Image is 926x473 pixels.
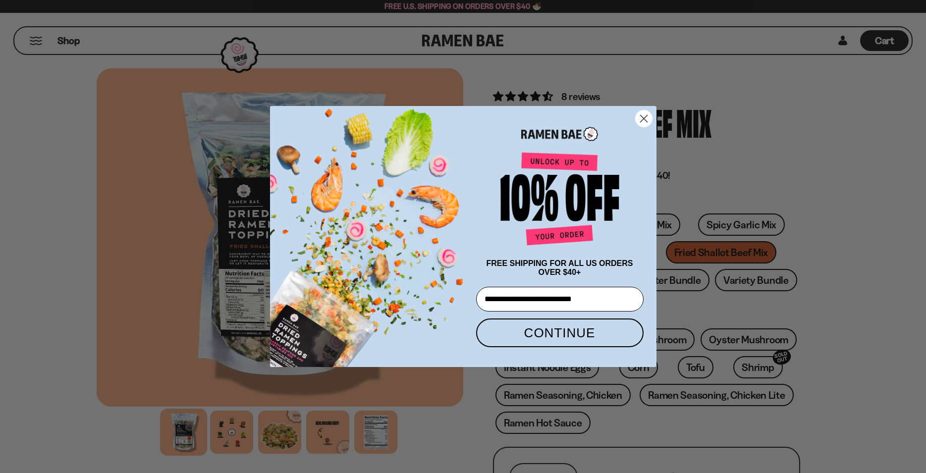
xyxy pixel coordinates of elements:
[476,318,644,347] button: CONTINUE
[521,126,598,142] img: Ramen Bae Logo
[486,259,633,276] span: FREE SHIPPING FOR ALL US ORDERS OVER $40+
[270,98,472,367] img: ce7035ce-2e49-461c-ae4b-8ade7372f32c.png
[498,152,622,249] img: Unlock up to 10% off
[635,110,653,127] button: Close dialog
